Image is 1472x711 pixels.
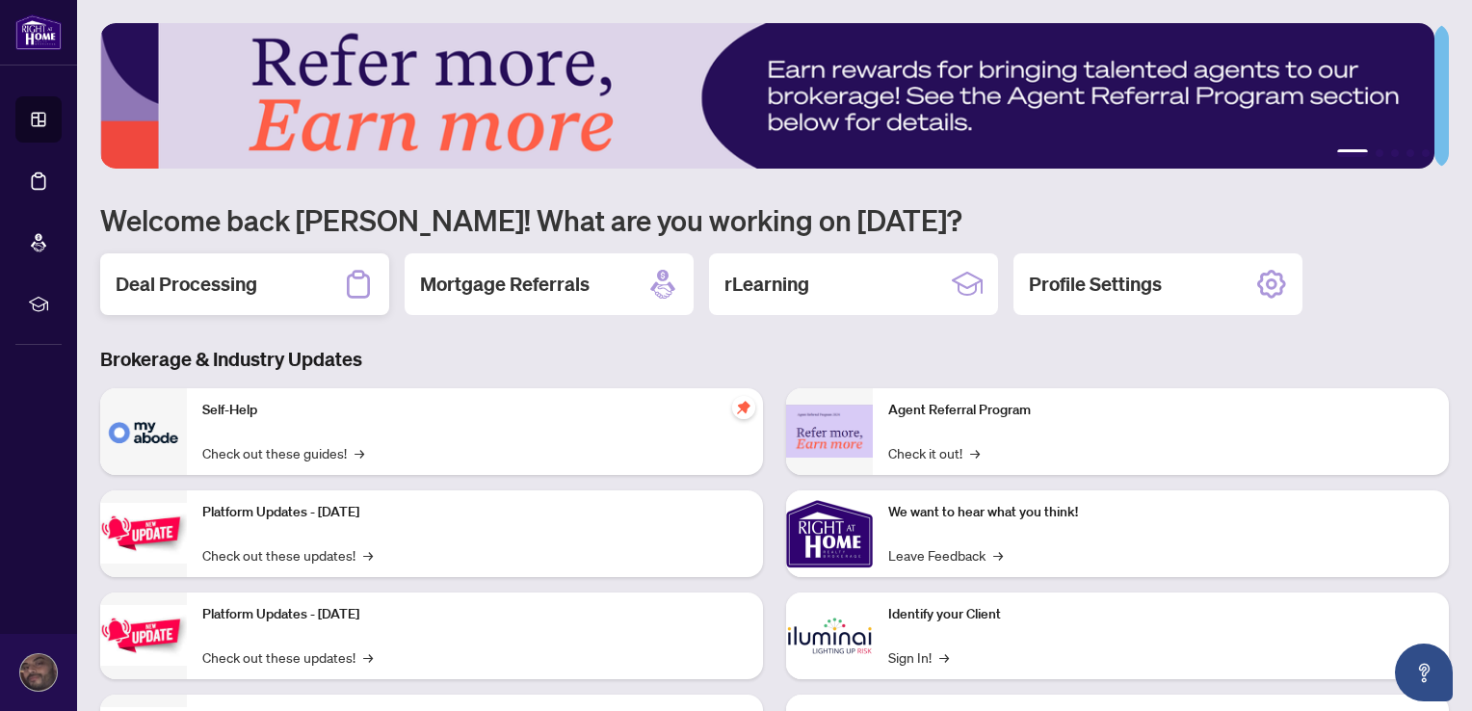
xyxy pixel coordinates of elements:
span: → [993,544,1003,566]
a: Check out these updates!→ [202,544,373,566]
h3: Brokerage & Industry Updates [100,346,1449,373]
span: → [363,544,373,566]
button: 1 [1337,149,1368,157]
span: → [939,646,949,668]
button: 2 [1376,149,1383,157]
img: Self-Help [100,388,187,475]
p: Platform Updates - [DATE] [202,502,748,523]
img: Agent Referral Program [786,405,873,458]
p: Self-Help [202,400,748,421]
img: Profile Icon [20,654,57,691]
img: Platform Updates - July 21, 2025 [100,503,187,564]
h2: Deal Processing [116,271,257,298]
h2: rLearning [724,271,809,298]
button: Open asap [1395,644,1453,701]
a: Check out these guides!→ [202,442,364,463]
span: → [363,646,373,668]
a: Check it out!→ [888,442,980,463]
img: We want to hear what you think! [786,490,873,577]
p: Identify your Client [888,604,1433,625]
p: Platform Updates - [DATE] [202,604,748,625]
h2: Mortgage Referrals [420,271,590,298]
button: 5 [1422,149,1430,157]
img: Platform Updates - July 8, 2025 [100,605,187,666]
p: Agent Referral Program [888,400,1433,421]
h2: Profile Settings [1029,271,1162,298]
img: logo [15,14,62,50]
a: Sign In!→ [888,646,949,668]
p: We want to hear what you think! [888,502,1433,523]
a: Leave Feedback→ [888,544,1003,566]
img: Slide 0 [100,23,1434,169]
button: 3 [1391,149,1399,157]
span: → [970,442,980,463]
span: → [355,442,364,463]
button: 4 [1406,149,1414,157]
a: Check out these updates!→ [202,646,373,668]
img: Identify your Client [786,592,873,679]
span: pushpin [732,396,755,419]
h1: Welcome back [PERSON_NAME]! What are you working on [DATE]? [100,201,1449,238]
